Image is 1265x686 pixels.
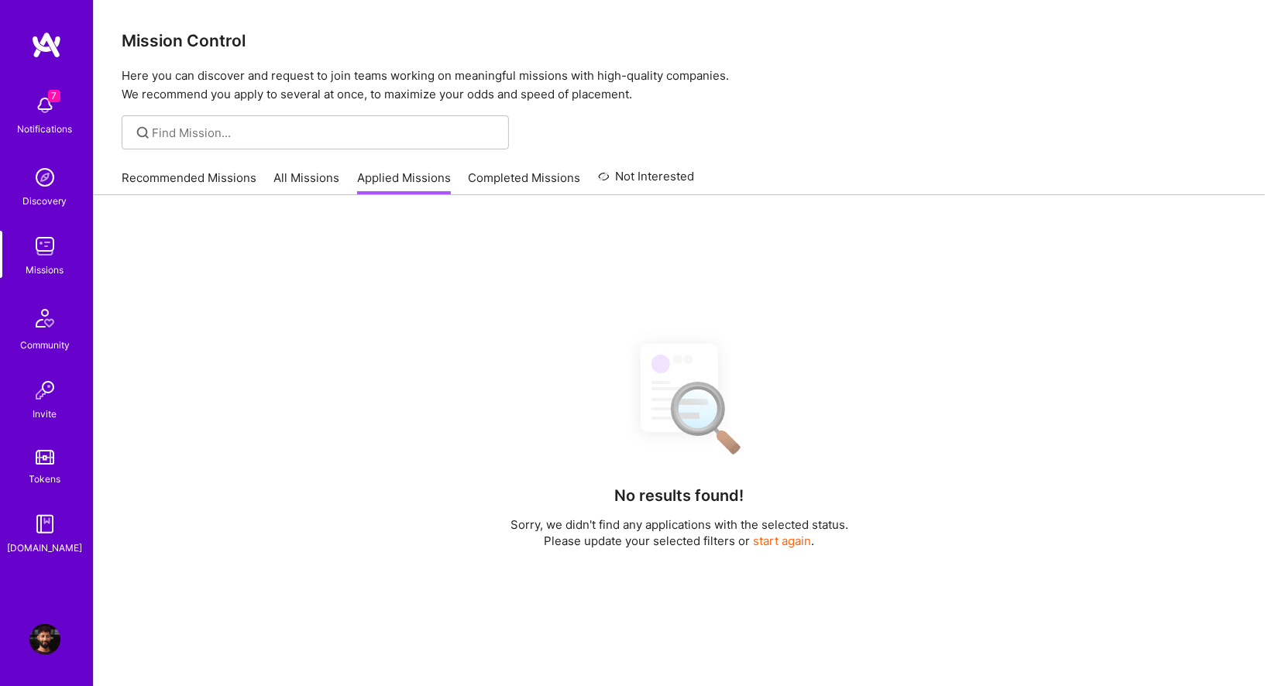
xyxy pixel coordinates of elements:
[598,167,695,195] a: Not Interested
[26,624,64,655] a: User Avatar
[31,31,62,59] img: logo
[33,406,57,422] div: Invite
[122,67,1237,104] p: Here you can discover and request to join teams working on meaningful missions with high-quality ...
[8,540,83,556] div: [DOMAIN_NAME]
[18,121,73,137] div: Notifications
[615,486,744,505] h4: No results found!
[29,231,60,262] img: teamwork
[510,533,848,549] p: Please update your selected filters or .
[29,624,60,655] img: User Avatar
[274,170,340,195] a: All Missions
[29,375,60,406] img: Invite
[153,125,497,141] input: Find Mission...
[134,124,152,142] i: icon SearchGrey
[122,170,256,195] a: Recommended Missions
[122,31,1237,50] h3: Mission Control
[29,471,61,487] div: Tokens
[29,162,60,193] img: discovery
[23,193,67,209] div: Discovery
[26,300,64,337] img: Community
[614,330,745,465] img: No Results
[29,90,60,121] img: bell
[20,337,70,353] div: Community
[36,450,54,465] img: tokens
[48,90,60,102] span: 7
[510,516,848,533] p: Sorry, we didn't find any applications with the selected status.
[469,170,581,195] a: Completed Missions
[26,262,64,278] div: Missions
[754,533,812,549] button: start again
[29,509,60,540] img: guide book
[357,170,451,195] a: Applied Missions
